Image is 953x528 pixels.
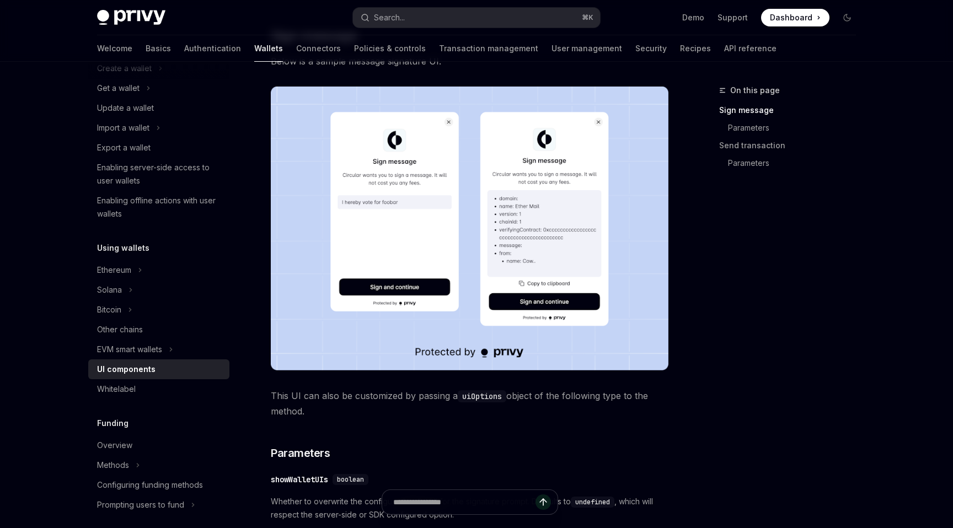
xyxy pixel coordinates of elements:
[439,35,538,62] a: Transaction management
[680,35,711,62] a: Recipes
[97,194,223,220] div: Enabling offline actions with user wallets
[88,320,229,340] a: Other chains
[88,191,229,224] a: Enabling offline actions with user wallets
[682,12,704,23] a: Demo
[718,12,748,23] a: Support
[719,119,865,137] a: Parameters
[88,260,229,280] button: Toggle Ethereum section
[146,35,171,62] a: Basics
[88,300,229,320] button: Toggle Bitcoin section
[552,35,622,62] a: User management
[374,11,405,24] div: Search...
[582,13,593,22] span: ⌘ K
[97,82,140,95] div: Get a wallet
[88,98,229,118] a: Update a wallet
[354,35,426,62] a: Policies & controls
[97,363,156,376] div: UI components
[271,87,668,370] img: images/Sign.png
[271,445,330,461] span: Parameters
[97,263,131,277] div: Ethereum
[719,137,865,154] a: Send transaction
[296,35,341,62] a: Connectors
[97,10,165,25] img: dark logo
[184,35,241,62] a: Authentication
[337,475,364,484] span: boolean
[838,9,856,26] button: Toggle dark mode
[97,101,154,115] div: Update a wallet
[88,455,229,475] button: Toggle Methods section
[536,494,551,510] button: Send message
[97,35,132,62] a: Welcome
[254,35,283,62] a: Wallets
[88,435,229,455] a: Overview
[97,283,122,297] div: Solana
[88,379,229,399] a: Whitelabel
[97,498,184,511] div: Prompting users to fund
[88,495,229,515] button: Toggle Prompting users to fund section
[458,390,506,402] code: uiOptions
[97,141,151,154] div: Export a wallet
[88,475,229,495] a: Configuring funding methods
[88,280,229,300] button: Toggle Solana section
[97,161,223,187] div: Enabling server-side access to user wallets
[719,154,865,172] a: Parameters
[635,35,667,62] a: Security
[97,121,149,134] div: Import a wallet
[97,343,162,356] div: EVM smart wallets
[97,241,149,255] h5: Using wallets
[97,382,136,396] div: Whitelabel
[724,35,777,62] a: API reference
[97,303,121,316] div: Bitcoin
[88,78,229,98] button: Toggle Get a wallet section
[770,12,812,23] span: Dashboard
[353,8,600,28] button: Open search
[88,158,229,191] a: Enabling server-side access to user wallets
[88,118,229,138] button: Toggle Import a wallet section
[271,474,328,485] div: showWalletUIs
[88,359,229,379] a: UI components
[271,388,668,419] span: This UI can also be customized by passing a object of the following type to the method.
[719,101,865,119] a: Sign message
[97,459,129,472] div: Methods
[97,439,132,452] div: Overview
[97,323,143,336] div: Other chains
[730,84,780,97] span: On this page
[88,340,229,359] button: Toggle EVM smart wallets section
[88,138,229,158] a: Export a wallet
[761,9,829,26] a: Dashboard
[97,478,203,492] div: Configuring funding methods
[97,417,129,430] h5: Funding
[393,490,536,514] input: Ask a question...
